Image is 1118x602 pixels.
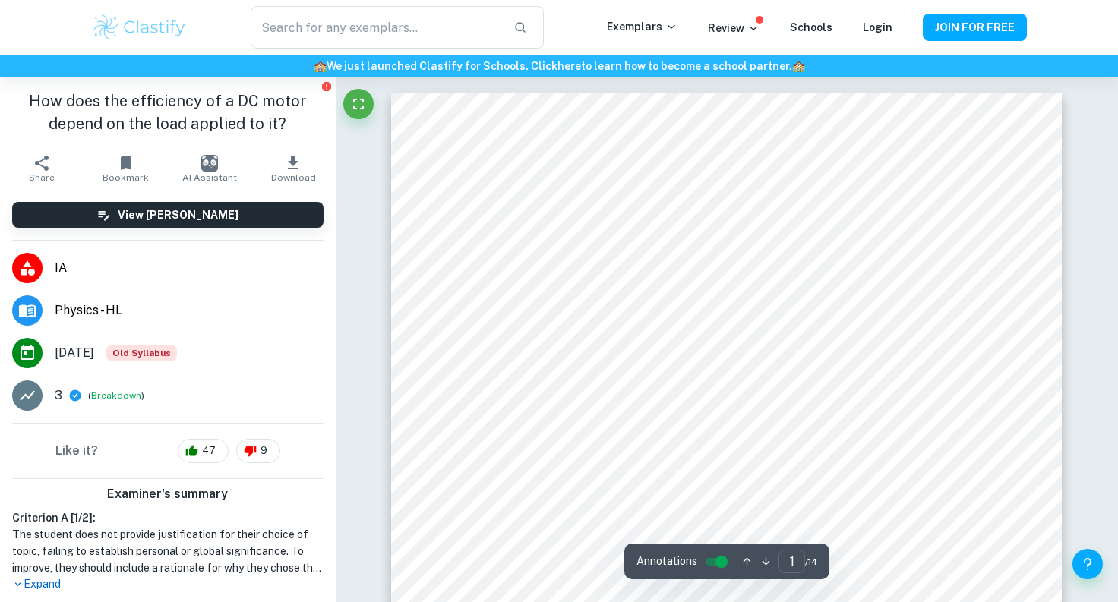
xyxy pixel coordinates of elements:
h1: How does the efficiency of a DC motor depend on the load applied to it? [12,90,324,135]
a: Login [863,21,892,33]
span: 9 [252,443,276,459]
p: 3 [55,386,62,405]
p: Exemplars [607,18,677,35]
div: 47 [178,439,229,463]
h6: We just launched Clastify for Schools. Click to learn how to become a school partner. [3,58,1115,74]
img: Clastify logo [91,12,188,43]
a: Schools [790,21,832,33]
span: AI Assistant [182,172,237,183]
button: Report issue [321,80,333,92]
input: Search for any exemplars... [251,6,501,49]
span: Annotations [636,553,697,569]
img: AI Assistant [201,155,218,172]
span: Share [29,172,55,183]
button: Help and Feedback [1072,549,1103,579]
button: JOIN FOR FREE [923,14,1027,41]
h6: Like it? [55,442,98,460]
span: 🏫 [314,60,327,72]
p: Review [708,20,760,36]
span: IA [55,259,324,277]
button: Breakdown [91,389,141,402]
h1: The student does not provide justification for their choice of topic, failing to establish person... [12,526,324,576]
span: / 14 [805,555,817,569]
div: 9 [236,439,280,463]
span: 47 [194,443,224,459]
h6: Examiner's summary [6,485,330,503]
span: Bookmark [103,172,149,183]
span: Old Syllabus [106,345,177,361]
span: ( ) [88,389,144,403]
button: Bookmark [84,147,167,190]
h6: Criterion A [ 1 / 2 ]: [12,509,324,526]
a: here [557,60,581,72]
span: Physics - HL [55,301,324,320]
button: AI Assistant [168,147,251,190]
button: View [PERSON_NAME] [12,202,324,228]
span: Download [271,172,316,183]
button: Download [251,147,335,190]
button: Fullscreen [343,89,374,119]
div: Starting from the May 2025 session, the Physics IA requirements have changed. It's OK to refer to... [106,345,177,361]
p: Expand [12,576,324,592]
span: [DATE] [55,344,94,362]
span: 🏫 [792,60,805,72]
h6: View [PERSON_NAME] [118,206,238,223]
